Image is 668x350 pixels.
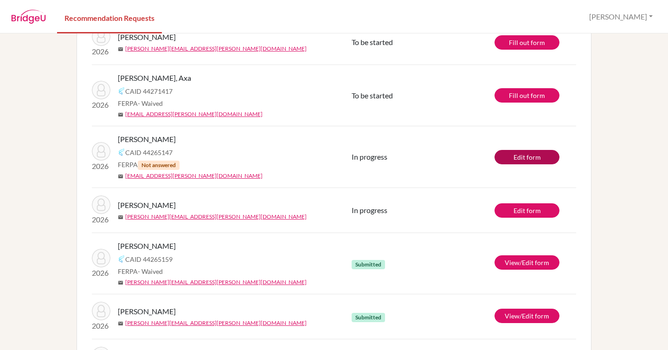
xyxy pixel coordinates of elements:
[125,110,263,118] a: [EMAIL_ADDRESS][PERSON_NAME][DOMAIN_NAME]
[352,38,393,46] span: To be started
[118,72,191,84] span: [PERSON_NAME], Axa
[125,86,173,96] span: CAID 44271417
[495,309,559,323] a: View/Edit form
[585,8,657,26] button: [PERSON_NAME]
[92,302,110,320] img: Tróchez, Marvin
[118,32,176,43] span: [PERSON_NAME]
[118,200,176,211] span: [PERSON_NAME]
[118,149,125,156] img: Common App logo
[118,46,123,52] span: mail
[352,206,387,214] span: In progress
[92,27,110,46] img: Reyes, Jorge
[125,319,307,327] a: [PERSON_NAME][EMAIL_ADDRESS][PERSON_NAME][DOMAIN_NAME]
[57,1,162,33] a: Recommendation Requests
[495,255,559,270] a: View/Edit form
[92,142,110,161] img: Padilla, María
[138,161,180,170] span: Not answered
[118,255,125,263] img: Common App logo
[495,35,559,50] a: Fill out form
[92,267,110,279] p: 2026
[352,91,393,100] span: To be started
[125,45,307,53] a: [PERSON_NAME][EMAIL_ADDRESS][PERSON_NAME][DOMAIN_NAME]
[92,195,110,214] img: Juarez, Isabella
[118,266,163,276] span: FERPA
[125,148,173,157] span: CAID 44265147
[138,99,163,107] span: - Waived
[352,152,387,161] span: In progress
[118,160,180,170] span: FERPA
[125,254,173,264] span: CAID 44265159
[118,214,123,220] span: mail
[11,10,46,24] img: BridgeU logo
[92,214,110,225] p: 2026
[125,213,307,221] a: [PERSON_NAME][EMAIL_ADDRESS][PERSON_NAME][DOMAIN_NAME]
[495,150,559,164] a: Edit form
[118,280,123,285] span: mail
[92,46,110,57] p: 2026
[92,81,110,99] img: Matute, Axa
[125,172,263,180] a: [EMAIL_ADDRESS][PERSON_NAME][DOMAIN_NAME]
[495,88,559,103] a: Fill out form
[118,240,176,252] span: [PERSON_NAME]
[92,320,110,331] p: 2026
[138,267,163,275] span: - Waived
[92,161,110,172] p: 2026
[118,87,125,95] img: Common App logo
[352,313,385,322] span: Submitted
[92,99,110,110] p: 2026
[495,203,559,218] a: Edit form
[118,321,123,326] span: mail
[352,260,385,269] span: Submitted
[118,112,123,117] span: mail
[92,249,110,267] img: Guerrero, Daniel
[118,98,163,108] span: FERPA
[118,306,176,317] span: [PERSON_NAME]
[125,278,307,286] a: [PERSON_NAME][EMAIL_ADDRESS][PERSON_NAME][DOMAIN_NAME]
[118,174,123,179] span: mail
[118,134,176,145] span: [PERSON_NAME]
